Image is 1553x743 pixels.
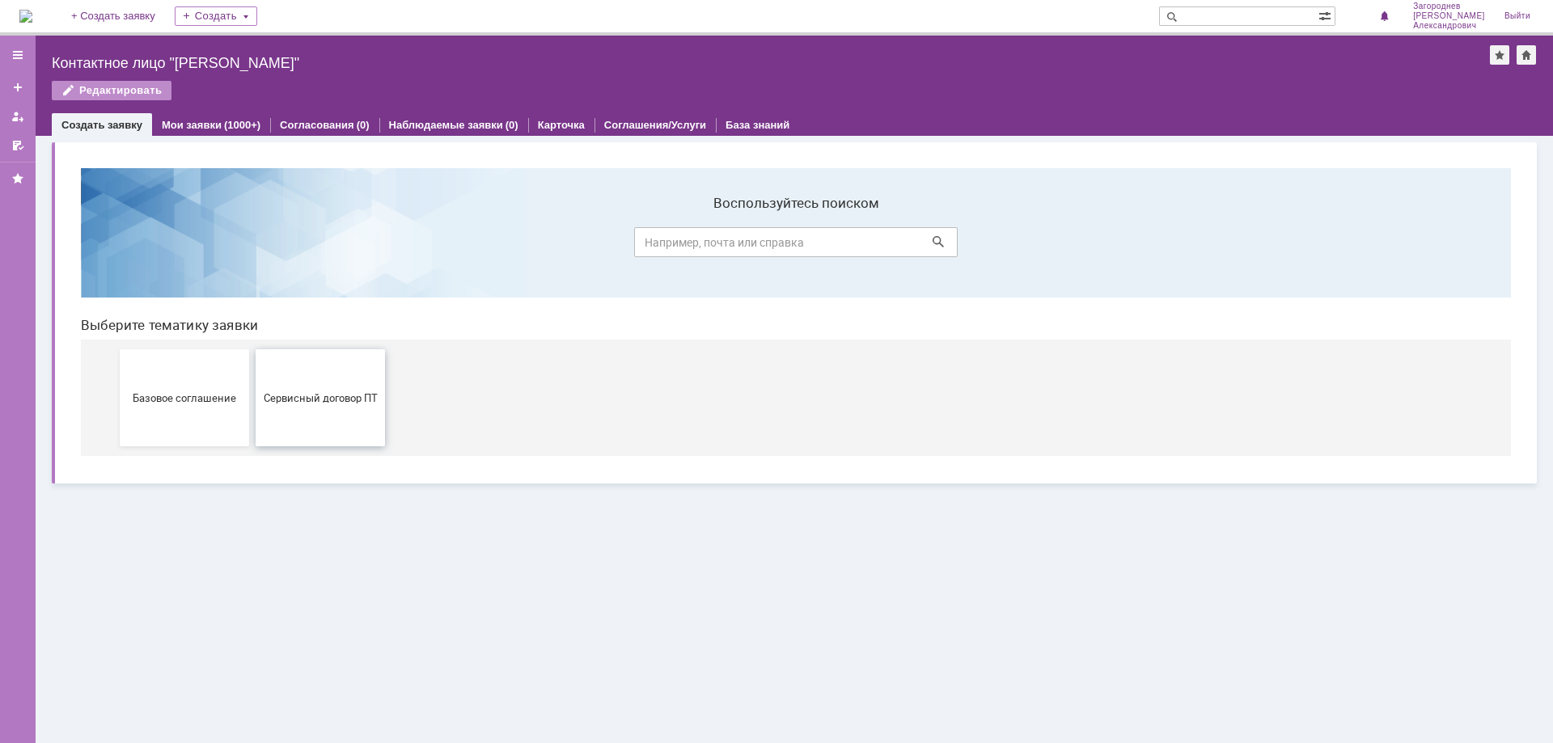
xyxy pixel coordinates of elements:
[224,119,260,131] div: (1000+)
[1413,11,1485,21] span: [PERSON_NAME]
[19,10,32,23] img: logo
[726,119,789,131] a: База знаний
[1517,45,1536,65] div: Сделать домашней страницей
[5,74,31,100] a: Создать заявку
[19,10,32,23] a: Перейти на домашнюю страницу
[13,162,1443,178] header: Выберите тематику заявки
[188,194,317,291] button: Сервисный договор ПТ
[1413,21,1485,31] span: Александрович
[52,194,181,291] button: Базовое соглашение
[1318,7,1335,23] span: Расширенный поиск
[280,119,354,131] a: Согласования
[61,119,142,131] a: Создать заявку
[162,119,222,131] a: Мои заявки
[566,72,890,102] input: Например, почта или справка
[538,119,585,131] a: Карточка
[389,119,503,131] a: Наблюдаемые заявки
[604,119,706,131] a: Соглашения/Услуги
[5,103,31,129] a: Мои заявки
[52,55,1490,71] div: Контактное лицо "[PERSON_NAME]"
[566,40,890,56] label: Воспользуйтесь поиском
[175,6,257,26] div: Создать
[1413,2,1485,11] span: Загороднев
[57,236,176,248] span: Базовое соглашение
[506,119,518,131] div: (0)
[5,133,31,158] a: Мои согласования
[1490,45,1509,65] div: Добавить в избранное
[357,119,370,131] div: (0)
[193,236,312,248] span: Сервисный договор ПТ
